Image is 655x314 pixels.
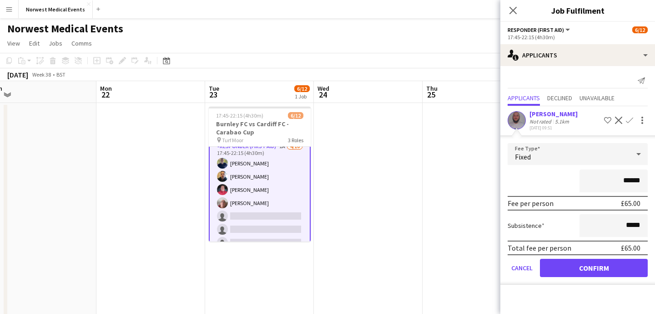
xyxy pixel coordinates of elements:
a: Edit [25,37,43,49]
div: 17:45-22:15 (4h30m) [508,34,648,41]
span: Week 38 [30,71,53,78]
span: Wed [317,84,329,93]
span: View [7,39,20,47]
button: Responder (First Aid) [508,26,571,33]
div: BST [56,71,65,78]
div: 5.1km [553,118,571,125]
span: Turf Moor [222,137,243,144]
div: Total fee per person [508,243,571,252]
span: Jobs [49,39,62,47]
span: Applicants [508,95,540,101]
app-card-role: Responder (First Aid)1A4/1017:45-22:15 (4h30m)[PERSON_NAME][PERSON_NAME][PERSON_NAME][PERSON_NAME] [209,140,311,292]
div: [DATE] [7,70,28,79]
button: Confirm [540,259,648,277]
span: Thu [426,84,438,93]
span: Tue [209,84,219,93]
span: Mon [100,84,112,93]
span: Comms [71,39,92,47]
span: 6/12 [294,85,310,92]
div: Fee per person [508,199,554,208]
span: 23 [207,89,219,100]
label: Subsistence [508,221,544,230]
div: £65.00 [621,199,640,208]
h1: Norwest Medical Events [7,22,123,36]
span: 3 Roles [288,137,303,144]
a: View [4,37,24,49]
button: Norwest Medical Events [19,0,93,18]
h3: Job Fulfilment [500,5,655,16]
a: Jobs [45,37,66,49]
span: 6/12 [632,26,648,33]
button: Cancel [508,259,536,277]
div: [DATE] 09:51 [529,125,578,131]
h3: Burnley FC vs Cardiff FC - Carabao Cup [209,120,311,136]
span: 24 [316,89,329,100]
div: Applicants [500,44,655,66]
span: Responder (First Aid) [508,26,564,33]
span: 6/12 [288,112,303,119]
span: 22 [99,89,112,100]
div: £65.00 [621,243,640,252]
a: Comms [68,37,96,49]
div: Not rated [529,118,553,125]
span: Fixed [515,152,531,161]
app-job-card: 17:45-22:15 (4h30m)6/12Burnley FC vs Cardiff FC - Carabao Cup Turf Moor3 RolesComms Manager1/117:... [209,107,311,242]
span: 17:45-22:15 (4h30m) [216,112,263,119]
span: Declined [547,95,572,101]
span: Unavailable [579,95,615,101]
div: 1 Job [295,93,309,100]
span: 25 [425,89,438,100]
span: Edit [29,39,40,47]
div: [PERSON_NAME] [529,110,578,118]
